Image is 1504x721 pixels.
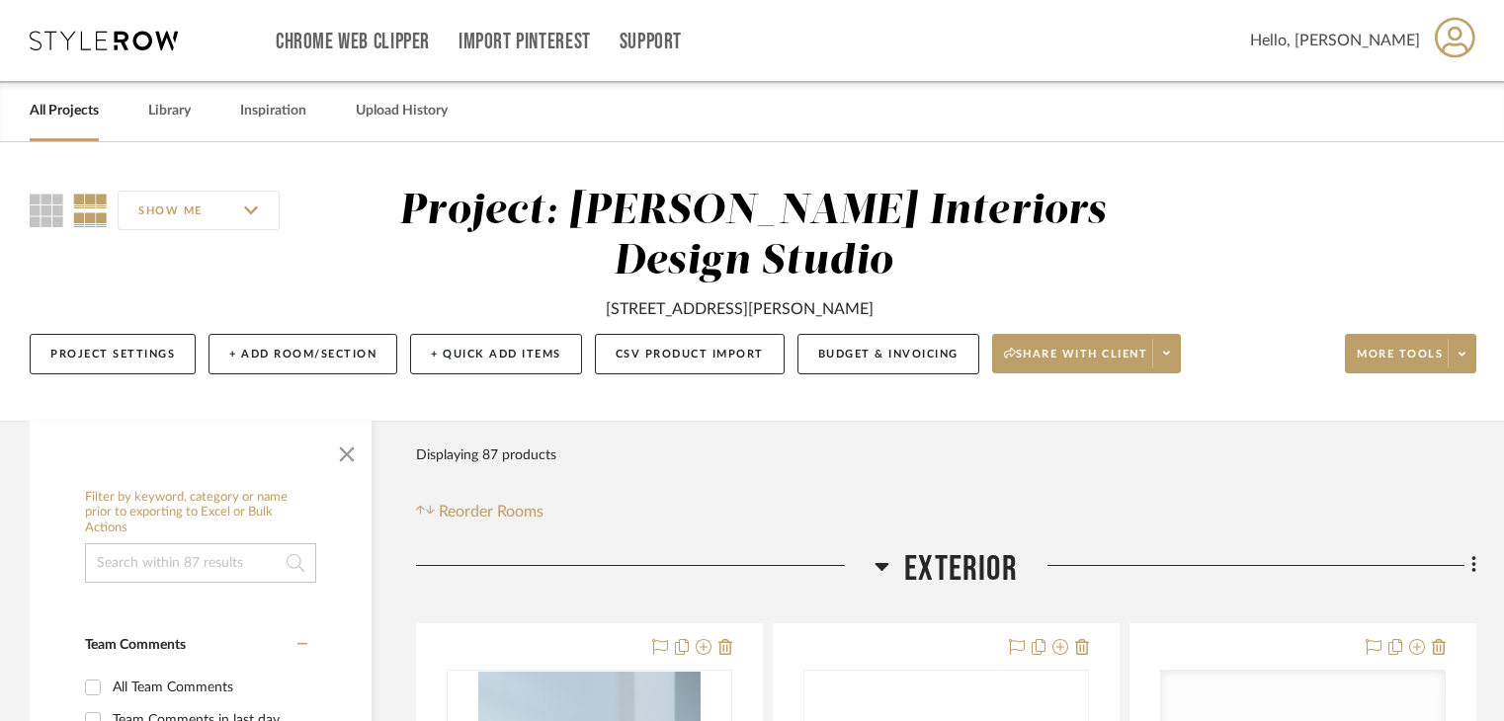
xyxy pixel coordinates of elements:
input: Search within 87 results [85,543,316,583]
span: Team Comments [85,638,186,652]
button: CSV Product Import [595,334,785,374]
span: Share with client [1004,347,1148,376]
span: Exterior [904,548,1018,591]
button: + Quick Add Items [410,334,582,374]
a: Inspiration [240,98,306,124]
button: Close [327,431,367,470]
a: All Projects [30,98,99,124]
button: Share with client [992,334,1182,373]
a: Library [148,98,191,124]
button: Reorder Rooms [416,500,543,523]
button: Project Settings [30,334,196,374]
div: [STREET_ADDRESS][PERSON_NAME] [606,297,874,321]
a: Import Pinterest [459,34,591,50]
button: Budget & Invoicing [797,334,979,374]
div: Project: [PERSON_NAME] Interiors Design Studio [399,191,1106,282]
span: More tools [1357,347,1443,376]
div: All Team Comments [113,672,302,703]
div: Displaying 87 products [416,436,556,475]
a: Upload History [356,98,448,124]
h6: Filter by keyword, category or name prior to exporting to Excel or Bulk Actions [85,490,316,536]
a: Chrome Web Clipper [276,34,430,50]
span: Reorder Rooms [439,500,543,523]
a: Support [620,34,682,50]
span: Hello, [PERSON_NAME] [1250,29,1420,52]
button: + Add Room/Section [209,334,397,374]
button: More tools [1345,334,1476,373]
